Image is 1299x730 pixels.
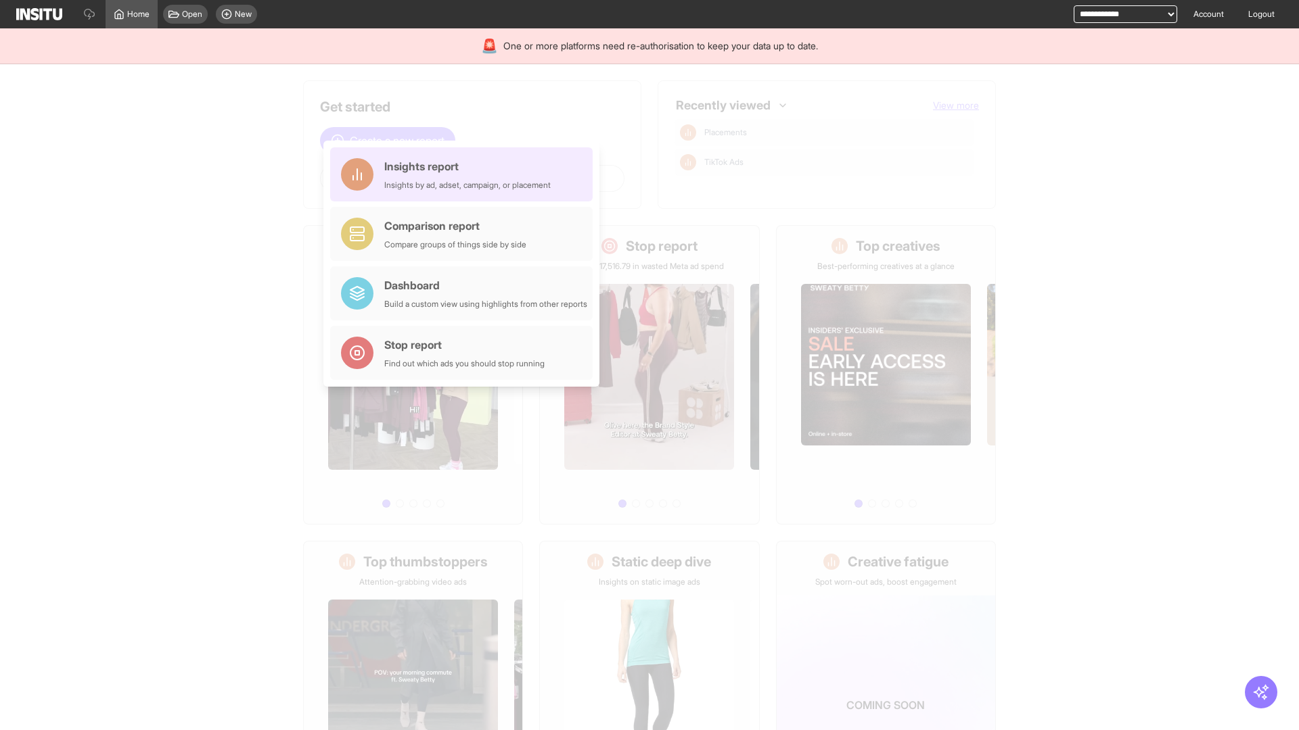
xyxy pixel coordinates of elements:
[384,218,526,234] div: Comparison report
[384,277,587,293] div: Dashboard
[384,337,545,353] div: Stop report
[503,39,818,53] span: One or more platforms need re-authorisation to keep your data up to date.
[384,180,551,191] div: Insights by ad, adset, campaign, or placement
[127,9,150,20] span: Home
[384,239,526,250] div: Compare groups of things side by side
[235,9,252,20] span: New
[384,299,587,310] div: Build a custom view using highlights from other reports
[16,8,62,20] img: Logo
[384,158,551,174] div: Insights report
[481,36,498,55] div: 🚨
[384,358,545,369] div: Find out which ads you should stop running
[182,9,202,20] span: Open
